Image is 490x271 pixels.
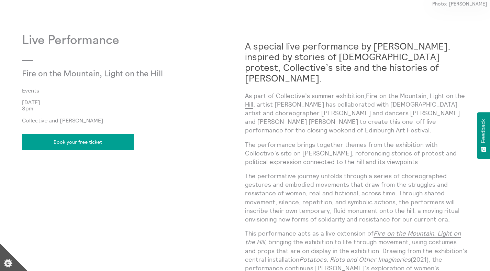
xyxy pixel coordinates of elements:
[299,256,411,263] em: Potatoes, Riots and Other Imaginaries
[245,92,465,109] a: Fire on the Mountain, Light on the Hill
[477,112,490,159] button: Feedback - Show survey
[245,91,468,135] p: As part of Collective’s summer exhibition, , artist [PERSON_NAME] has collaborated with [DEMOGRAP...
[245,229,461,246] a: Fire on the Mountain, Light on the Hill
[22,87,234,94] a: Events
[245,172,468,224] p: The performative journey unfolds through a series of choreographed gestures and embodied movement...
[22,134,134,150] a: Book your free ticket
[245,40,450,84] strong: A special live performance by [PERSON_NAME], inspired by stories of [DEMOGRAPHIC_DATA] protest, C...
[245,140,468,166] p: The performance brings together themes from the exhibition with Collective’s site on [PERSON_NAME...
[22,69,171,79] p: Fire on the Mountain, Light on the Hill
[480,119,487,143] span: Feedback
[22,33,245,47] p: Live Performance
[22,105,245,111] p: 3pm
[22,99,245,105] p: [DATE]
[22,117,245,123] p: Collective and [PERSON_NAME]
